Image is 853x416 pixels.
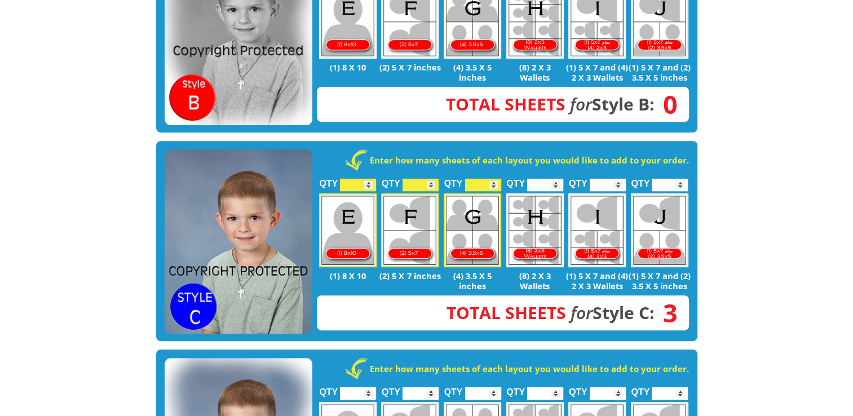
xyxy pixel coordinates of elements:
[441,62,504,82] p: (4) 3.5 X 5 inches
[382,375,400,402] label: QTY
[379,62,441,72] p: (2) 5 X 7 inches
[444,166,463,194] label: QTY
[370,363,689,374] strong: Enter how many sheets of each layout you would like to add to your order.
[503,271,566,291] p: (8) 2 X 3 Wallets
[629,271,691,291] p: (1) 5 X 7 and (2) 3.5 X 5 inches
[165,149,312,334] img: STYLE C
[631,375,649,402] label: QTY
[566,62,629,82] p: (1) 5 X 7 and (4) 2 X 3 Wallets
[503,62,566,82] p: (8) 2 X 3 Wallets
[447,301,655,324] strong: Style C:
[655,307,678,319] span: 3
[568,193,626,267] img: I
[370,154,689,166] strong: Enter how many sheets of each layout you would like to add to your order.
[382,166,400,194] label: QTY
[631,193,688,267] img: J
[444,193,501,267] img: G
[655,98,678,110] span: 0
[447,301,566,324] span: Total Sheets
[631,166,649,194] label: QTY
[566,271,629,291] p: (1) 5 X 7 and (4) 2 X 3 Wallets
[319,193,377,267] img: E
[317,271,379,281] p: (1) 8 X 10
[381,193,439,267] img: F
[319,166,338,194] label: QTY
[506,375,525,402] label: QTY
[570,92,592,116] em: for
[441,271,504,291] p: (4) 3.5 X 5 inches
[444,375,463,402] label: QTY
[569,166,587,194] label: QTY
[571,301,593,324] em: for
[379,271,441,281] p: (2) 5 X 7 inches
[446,92,565,116] span: Total Sheets
[319,375,338,402] label: QTY
[629,62,691,82] p: (1) 5 X 7 and (2) 3.5 X 5 inches
[506,166,525,194] label: QTY
[446,92,655,116] strong: Style B:
[569,375,587,402] label: QTY
[506,193,564,267] img: H
[317,62,379,72] p: (1) 8 X 10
